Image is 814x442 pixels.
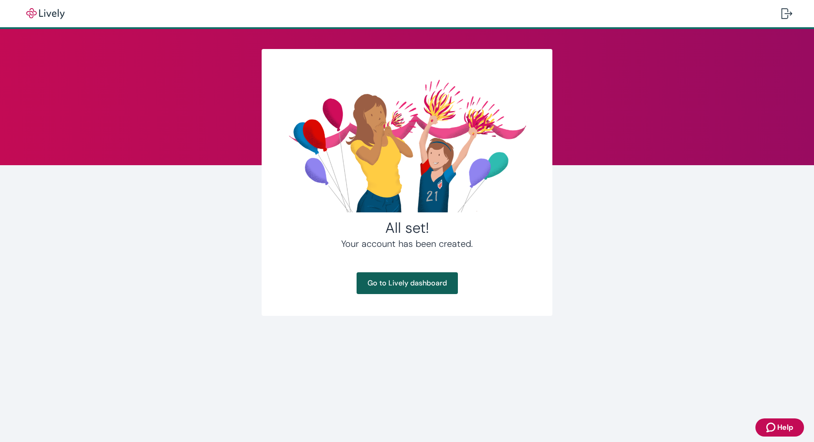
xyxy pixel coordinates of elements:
svg: Zendesk support icon [766,422,777,433]
button: Zendesk support iconHelp [755,418,804,437]
h2: All set! [283,219,531,237]
h4: Your account has been created. [283,237,531,250]
button: Log out [774,3,799,25]
img: Lively [20,8,71,19]
a: Go to Lively dashboard [357,272,458,294]
span: Help [777,422,793,433]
